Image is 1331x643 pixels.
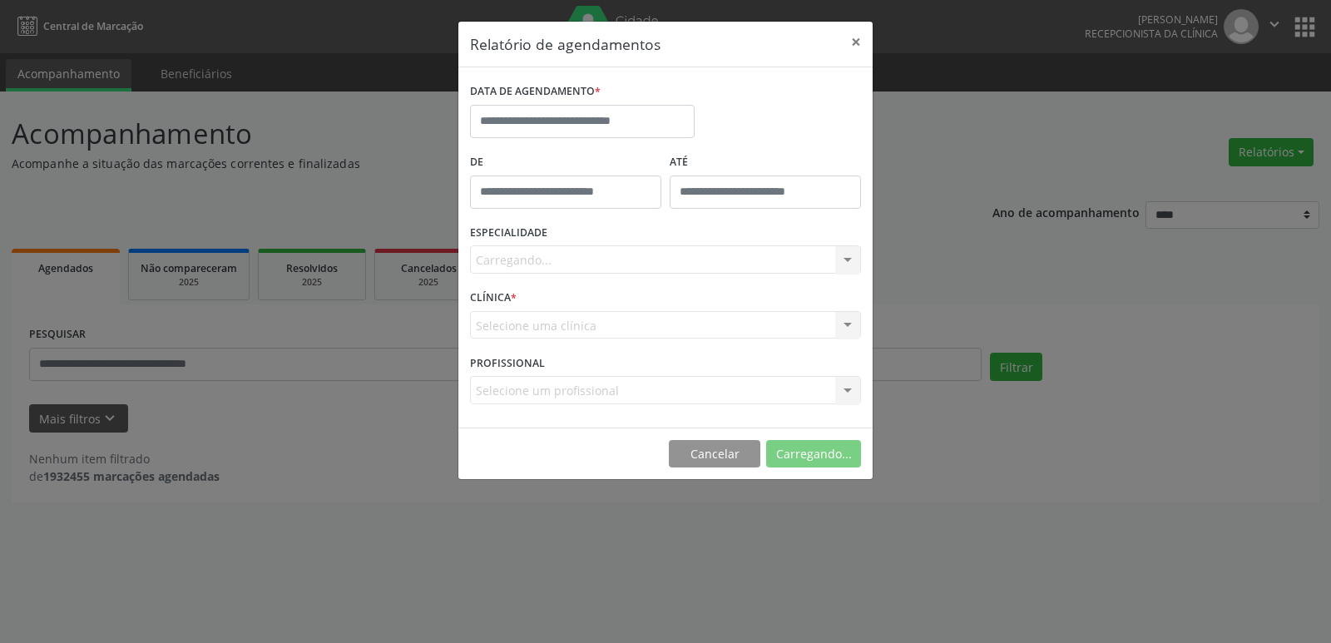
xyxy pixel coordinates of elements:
[470,150,661,176] label: De
[470,285,517,311] label: CLÍNICA
[470,33,661,55] h5: Relatório de agendamentos
[839,22,873,62] button: Close
[766,440,861,468] button: Carregando...
[470,350,545,376] label: PROFISSIONAL
[470,79,601,105] label: DATA DE AGENDAMENTO
[669,440,760,468] button: Cancelar
[470,220,547,246] label: ESPECIALIDADE
[670,150,861,176] label: ATÉ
